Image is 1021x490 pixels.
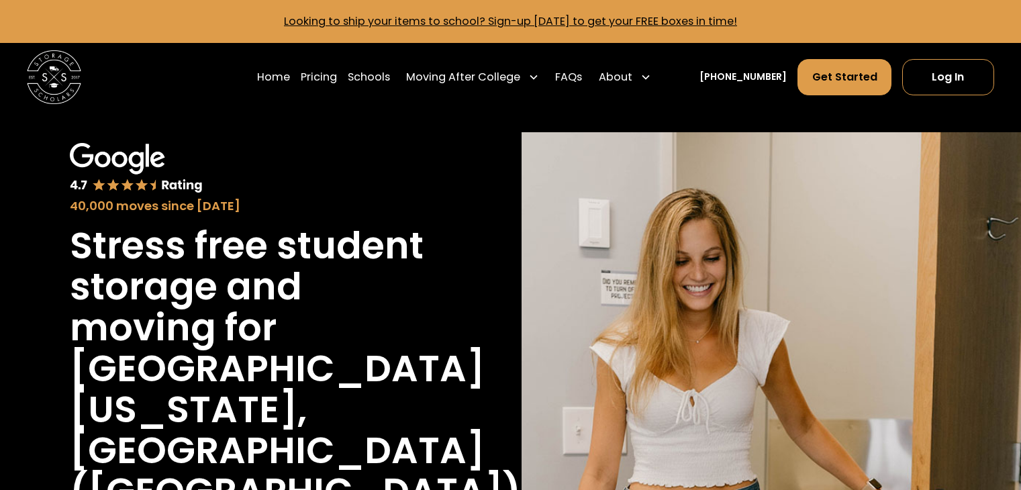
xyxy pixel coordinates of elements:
a: Looking to ship your items to school? Sign-up [DATE] to get your FREE boxes in time! [284,13,737,29]
a: Home [257,58,290,96]
img: Google 4.7 star rating [70,143,202,194]
div: About [599,69,632,85]
div: Moving After College [406,69,520,85]
a: Get Started [797,59,891,95]
h1: Stress free student storage and moving for [70,226,430,348]
div: 40,000 moves since [DATE] [70,197,430,215]
a: Schools [348,58,390,96]
a: Pricing [301,58,337,96]
img: Storage Scholars main logo [27,50,81,105]
a: FAQs [555,58,582,96]
a: [PHONE_NUMBER] [699,70,787,84]
a: Log In [902,59,994,95]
